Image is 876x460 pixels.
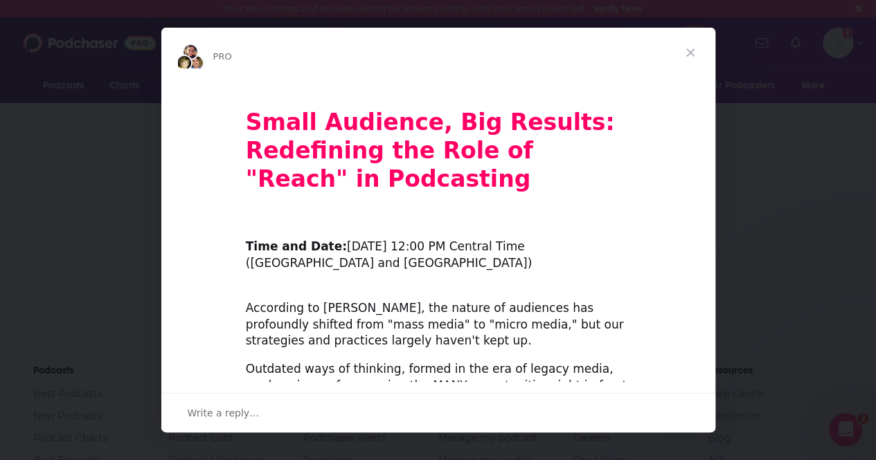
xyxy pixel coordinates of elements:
img: Barbara avatar [176,55,193,71]
div: Outdated ways of thinking, formed in the era of legacy media, are keeping us from seeing the MANY... [246,361,631,410]
div: According to [PERSON_NAME], the nature of audiences has profoundly shifted from "mass media" to "... [246,284,631,349]
span: Close [665,28,715,77]
span: PRO [213,51,232,62]
div: Open conversation and reply [161,393,715,432]
b: Time and Date: [246,239,347,253]
b: Small Audience, Big Results: Redefining the Role of "Reach" in Podcasting [246,109,615,192]
img: Dave avatar [188,55,204,71]
div: ​ [DATE] 12:00 PM Central Time ([GEOGRAPHIC_DATA] and [GEOGRAPHIC_DATA]) [246,223,631,272]
span: Write a reply… [188,404,260,422]
img: Sydney avatar [182,44,199,60]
